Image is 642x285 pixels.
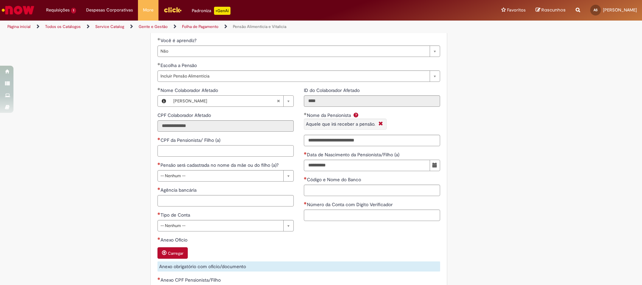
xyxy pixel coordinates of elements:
span: Tipo de Conta [160,212,191,218]
input: Código e Nome do Banco [304,185,440,196]
a: [PERSON_NAME]Limpar campo Nome Colaborador Afetado [170,96,293,106]
label: Nome Colaborador Afetado [157,87,219,94]
input: Agência bancária [157,195,294,207]
div: Anexo obrigatório com ofício/documento [157,261,440,272]
i: Fechar More information Por question_nome_da_pensionista_filho [377,121,385,128]
span: Necessários [157,277,160,280]
span: Incluir Pensão Alimentícia [160,71,426,82]
input: CPF da Pensionista/ Filho (a) [157,145,294,157]
span: Necessários [157,187,160,190]
a: Todos os Catálogos [45,24,81,29]
span: Nome da Pensionista [307,112,352,118]
input: Data de Nascimento da Pensionista/Filho (a) [304,160,430,171]
a: Pensão Alimentícia e Vitalícia [233,24,286,29]
input: Número da Conta com Dígito Verificador [304,210,440,221]
span: Necessários [157,212,160,215]
button: Carregar anexo de Anexo Ofício Required [157,247,188,259]
span: Você é aprendiz? [160,37,198,43]
span: 1 [71,8,76,13]
span: Favoritos [507,7,526,13]
span: Somente leitura - ID do Colaborador Afetado [304,87,361,93]
span: Ajuda para Nome da Pensionista [352,112,360,118]
input: ID do Colaborador Afetado [304,95,440,107]
a: Service Catalog [95,24,124,29]
span: Não [160,46,426,57]
button: Mostrar calendário para Data de Nascimento da Pensionista/Filho (a) [430,160,440,171]
span: Data de Nascimento da Pensionista/Filho (a) [307,152,401,158]
ul: Trilhas de página [5,21,423,33]
input: Nome da Pensionista [304,135,440,146]
span: Necessários [157,137,160,140]
span: Necessários [304,152,307,155]
a: Rascunhos [536,7,566,13]
span: Despesas Corporativas [86,7,133,13]
span: Obrigatório Preenchido [157,63,160,65]
span: Obrigatório Preenchido [304,113,307,115]
img: click_logo_yellow_360x200.png [164,5,182,15]
a: Gente e Gestão [139,24,168,29]
span: Rascunhos [541,7,566,13]
span: -- Nenhum -- [160,220,280,231]
span: Obrigatório Preenchido [157,38,160,40]
a: Página inicial [7,24,31,29]
abbr: Limpar campo Nome Colaborador Afetado [273,96,283,106]
span: Necessários [157,162,160,165]
label: Somente leitura - ID do Colaborador Afetado [304,87,361,94]
span: Escolha a Pensão [160,62,198,68]
button: Nome Colaborador Afetado, Visualizar este registro Anderson Silvestre Rodrigues Dos Santos [158,96,170,106]
span: Pensão será cadastrada no nome da mãe ou do filho (a)? [160,162,280,168]
span: Requisições [46,7,70,13]
a: Folha de Pagamento [182,24,218,29]
span: Necessários [304,177,307,180]
span: More [143,7,153,13]
span: Necessários [157,237,160,240]
span: Anexo CPF Pensionista/Filho [160,277,222,283]
span: Anexo Ofício [160,237,189,243]
span: AS [594,8,598,12]
p: +GenAi [214,7,230,15]
span: Agência bancária [160,187,198,193]
span: Número da Conta com Dígito Verificador [307,201,394,208]
span: CPF da Pensionista/ Filho (a) [160,137,222,143]
input: CPF Colaborador Afetado [157,120,294,132]
img: ServiceNow [1,3,35,17]
span: [PERSON_NAME] [603,7,637,13]
label: Somente leitura - CPF Colaborador Afetado [157,112,212,119]
span: Obrigatório Preenchido [157,88,160,90]
span: Aquele que irá receber a pensão. [306,121,375,127]
small: Carregar [168,251,183,256]
span: Necessários [304,202,307,204]
div: Padroniza [192,7,230,15]
span: Somente leitura - Nome Colaborador Afetado [160,87,219,93]
span: [PERSON_NAME] [173,96,277,106]
span: -- Nenhum -- [160,170,280,181]
span: Código e Nome do Banco [307,177,362,183]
